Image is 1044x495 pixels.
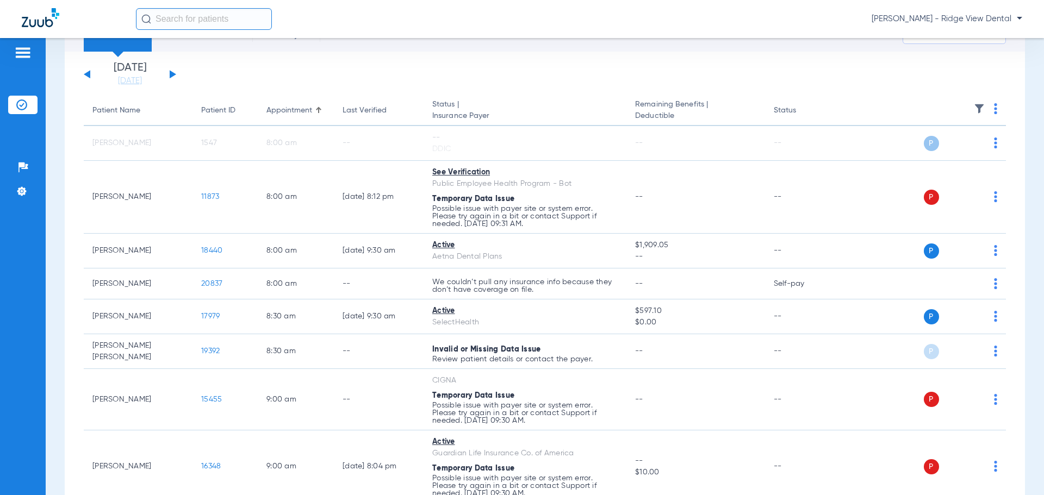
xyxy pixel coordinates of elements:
[765,334,838,369] td: --
[924,190,939,205] span: P
[635,193,643,200] span: --
[424,96,626,126] th: Status |
[97,62,163,86] li: [DATE]
[84,334,192,369] td: [PERSON_NAME] [PERSON_NAME]
[334,334,424,369] td: --
[432,278,618,293] p: We couldn’t pull any insurance info because they don’t have coverage on file.
[432,143,618,155] div: DDIC
[201,312,220,320] span: 17979
[994,245,997,256] img: group-dot-blue.svg
[84,299,192,334] td: [PERSON_NAME]
[334,268,424,299] td: --
[266,105,312,116] div: Appointment
[635,455,756,467] span: --
[994,103,997,114] img: group-dot-blue.svg
[994,278,997,289] img: group-dot-blue.svg
[432,317,618,328] div: SelectHealth
[334,161,424,234] td: [DATE] 8:12 PM
[990,443,1044,495] iframe: Chat Widget
[432,392,514,399] span: Temporary Data Issue
[201,193,219,200] span: 11873
[97,76,163,86] a: [DATE]
[201,280,222,287] span: 20837
[924,344,939,359] span: P
[201,462,221,470] span: 16348
[258,126,334,161] td: 8:00 AM
[432,167,618,178] div: See Verification
[626,96,765,126] th: Remaining Benefits |
[635,280,643,287] span: --
[924,309,939,324] span: P
[258,369,334,430] td: 9:00 AM
[258,161,334,234] td: 8:00 AM
[765,126,838,161] td: --
[432,402,618,424] p: Possible issue with payer site or system error. Please try again in a bit or contact Support if n...
[432,465,514,472] span: Temporary Data Issue
[924,459,939,474] span: P
[141,14,151,24] img: Search Icon
[994,346,997,356] img: group-dot-blue.svg
[266,105,325,116] div: Appointment
[432,375,618,386] div: CIGNA
[334,126,424,161] td: --
[201,347,220,355] span: 19392
[765,268,838,299] td: Self-pay
[84,268,192,299] td: [PERSON_NAME]
[432,178,618,190] div: Public Employee Health Program - Bot
[201,105,235,116] div: Patient ID
[765,369,838,430] td: --
[22,8,59,27] img: Zuub Logo
[994,191,997,202] img: group-dot-blue.svg
[994,311,997,322] img: group-dot-blue.svg
[635,240,756,251] span: $1,909.05
[635,347,643,355] span: --
[635,251,756,262] span: --
[432,195,514,203] span: Temporary Data Issue
[84,161,192,234] td: [PERSON_NAME]
[201,396,222,403] span: 15455
[14,46,32,59] img: hamburger-icon
[994,394,997,405] img: group-dot-blue.svg
[924,392,939,407] span: P
[924,243,939,259] span: P
[635,305,756,317] span: $597.10
[635,396,643,403] span: --
[635,317,756,328] span: $0.00
[765,299,838,334] td: --
[201,139,217,147] span: 1547
[635,139,643,147] span: --
[432,240,618,251] div: Active
[432,436,618,448] div: Active
[334,369,424,430] td: --
[258,268,334,299] td: 8:00 AM
[258,299,334,334] td: 8:30 AM
[92,105,184,116] div: Patient Name
[635,110,756,122] span: Deductible
[201,247,222,254] span: 18440
[343,105,387,116] div: Last Verified
[432,205,618,228] p: Possible issue with payer site or system error. Please try again in a bit or contact Support if n...
[765,96,838,126] th: Status
[924,136,939,151] span: P
[432,110,618,122] span: Insurance Payer
[258,334,334,369] td: 8:30 AM
[635,467,756,478] span: $10.00
[765,161,838,234] td: --
[872,14,1022,24] span: [PERSON_NAME] - Ridge View Dental
[334,234,424,268] td: [DATE] 9:30 AM
[84,126,192,161] td: [PERSON_NAME]
[334,299,424,334] td: [DATE] 9:30 AM
[84,369,192,430] td: [PERSON_NAME]
[92,105,140,116] div: Patient Name
[994,137,997,148] img: group-dot-blue.svg
[343,105,415,116] div: Last Verified
[765,234,838,268] td: --
[136,8,272,30] input: Search for patients
[432,355,618,363] p: Review patient details or contact the payer.
[432,132,618,143] div: --
[432,448,618,459] div: Guardian Life Insurance Co. of America
[432,305,618,317] div: Active
[974,103,985,114] img: filter.svg
[432,346,540,353] span: Invalid or Missing Data Issue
